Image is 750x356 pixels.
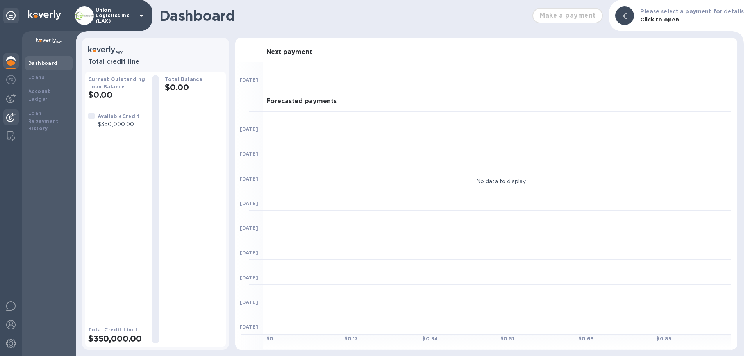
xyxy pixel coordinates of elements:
[240,299,258,305] b: [DATE]
[500,336,514,342] b: $ 0.51
[98,113,139,119] b: Available Credit
[240,250,258,256] b: [DATE]
[6,75,16,84] img: Foreign exchange
[165,76,202,82] b: Total Balance
[28,10,61,20] img: Logo
[240,275,258,281] b: [DATE]
[165,82,223,92] h2: $0.00
[240,324,258,330] b: [DATE]
[640,16,679,23] b: Click to open
[266,336,273,342] b: $ 0
[240,151,258,157] b: [DATE]
[345,336,358,342] b: $ 0.17
[240,200,258,206] b: [DATE]
[28,74,45,80] b: Loans
[88,76,145,89] b: Current Outstanding Loan Balance
[240,225,258,231] b: [DATE]
[476,177,527,185] p: No data to display.
[240,77,258,83] b: [DATE]
[240,176,258,182] b: [DATE]
[422,336,438,342] b: $ 0.34
[28,60,58,66] b: Dashboard
[96,7,135,24] p: Union Logistics Inc (LAX)
[88,90,146,100] h2: $0.00
[266,48,312,56] h3: Next payment
[640,8,744,14] b: Please select a payment for details
[266,98,337,105] h3: Forecasted payments
[3,8,19,23] div: Unpin categories
[98,120,139,129] p: $350,000.00
[88,58,223,66] h3: Total credit line
[88,334,146,343] h2: $350,000.00
[159,7,529,24] h1: Dashboard
[656,336,671,342] b: $ 0.85
[28,110,59,132] b: Loan Repayment History
[88,327,137,333] b: Total Credit Limit
[240,126,258,132] b: [DATE]
[579,336,594,342] b: $ 0.68
[28,88,50,102] b: Account Ledger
